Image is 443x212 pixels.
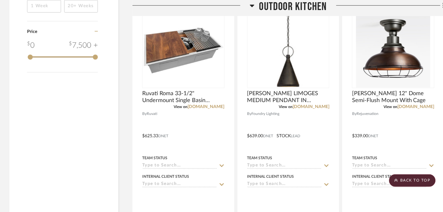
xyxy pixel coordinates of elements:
[247,174,294,180] div: Internal Client Status
[69,40,98,51] div: 7,500 +
[398,105,435,109] a: [DOMAIN_NAME]
[352,155,377,161] div: Team Status
[252,111,280,117] span: Foundry Lighting
[249,9,328,88] img: SUZANNE KASLER LIMOGES MEDIUM PENDANT IN NATURAL RUST WITH AGED IRON SHADEBY VISUAL COMFORT SIGNA...
[389,174,436,187] scroll-to-top-button: BACK TO TOP
[352,163,427,169] input: Type to Search…
[352,182,427,188] input: Type to Search…
[247,182,322,188] input: Type to Search…
[143,14,224,83] img: Ruvati Roma 33-1/2" Undermount Single Basin Stainless Steel Kitchen Sink with Sound Dampening
[352,90,435,104] span: [PERSON_NAME] 12" Dome Semi-Flush Mount With Cage
[142,163,217,169] input: Type to Search…
[352,174,399,180] div: Internal Client Status
[247,90,330,104] span: [PERSON_NAME] LIMOGES MEDIUM PENDANT IN NATURAL RUST WITH AGED IRON SHADEBY VISUAL COMFORT SIGNAT...
[27,40,35,51] div: 0
[352,111,356,117] span: By
[293,105,329,109] a: [DOMAIN_NAME]
[143,9,224,88] div: 0
[247,163,322,169] input: Type to Search…
[356,111,379,117] span: Rejuvenation
[147,111,157,117] span: Ruvati
[279,105,293,109] span: View on
[384,105,398,109] span: View on
[142,174,189,180] div: Internal Client Status
[27,30,37,34] span: Price
[142,111,147,117] span: By
[352,9,434,88] div: 0
[174,105,188,109] span: View on
[142,182,217,188] input: Type to Search…
[247,155,272,161] div: Team Status
[247,111,252,117] span: By
[356,9,430,88] img: Carson 12" Dome Semi-Flush Mount With Cage
[248,9,329,88] div: 0
[188,105,225,109] a: [DOMAIN_NAME]
[142,90,225,104] span: Ruvati Roma 33-1/2" Undermount Single Basin Stainless Steel Kitchen Sink with Sound Dampening
[142,155,167,161] div: Team Status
